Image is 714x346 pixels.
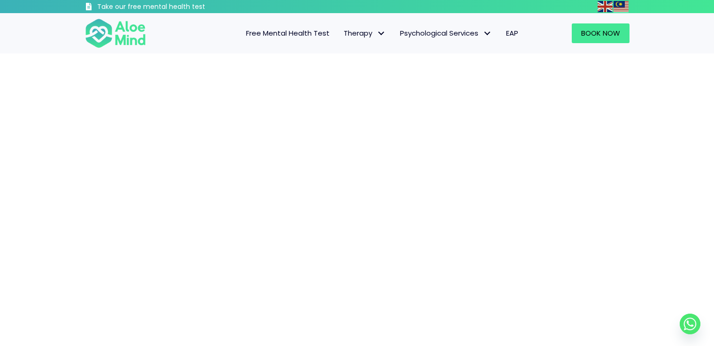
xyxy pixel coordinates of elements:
a: Free Mental Health Test [239,23,337,43]
span: Psychological Services [400,28,492,38]
span: EAP [506,28,518,38]
a: Psychological ServicesPsychological Services: submenu [393,23,499,43]
img: en [598,1,613,12]
a: Take our free mental health test [85,2,255,13]
h3: Take our free mental health test [97,2,255,12]
nav: Menu [158,23,525,43]
a: TherapyTherapy: submenu [337,23,393,43]
a: Whatsapp [680,314,700,334]
span: Therapy [344,28,386,38]
a: Book Now [572,23,630,43]
span: Book Now [581,28,620,38]
span: Psychological Services: submenu [481,27,494,40]
a: Malay [614,1,630,12]
a: EAP [499,23,525,43]
a: English [598,1,614,12]
span: Free Mental Health Test [246,28,330,38]
span: Therapy: submenu [375,27,388,40]
img: ms [614,1,629,12]
img: Aloe mind Logo [85,18,146,49]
